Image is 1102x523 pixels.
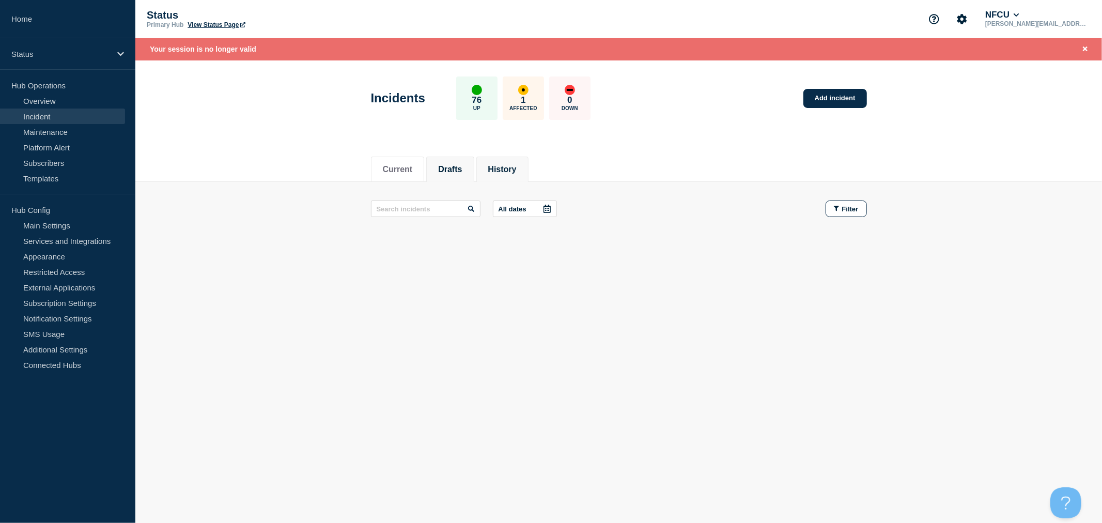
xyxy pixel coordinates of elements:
[371,201,480,217] input: Search incidents
[472,85,482,95] div: up
[438,165,462,174] button: Drafts
[147,9,353,21] p: Status
[842,205,859,213] span: Filter
[188,21,245,28] a: View Status Page
[147,21,183,28] p: Primary Hub
[473,105,480,111] p: Up
[383,165,413,174] button: Current
[951,8,973,30] button: Account settings
[521,95,525,105] p: 1
[923,8,945,30] button: Support
[1079,43,1092,55] button: Close banner
[567,95,572,105] p: 0
[983,10,1021,20] button: NFCU
[565,85,575,95] div: down
[499,205,526,213] p: All dates
[150,45,256,53] span: Your session is no longer valid
[803,89,867,108] a: Add incident
[493,201,557,217] button: All dates
[1050,487,1081,518] iframe: Help Scout Beacon - Open
[11,50,111,58] p: Status
[562,105,578,111] p: Down
[488,165,517,174] button: History
[509,105,537,111] p: Affected
[826,201,867,217] button: Filter
[983,20,1091,27] p: [PERSON_NAME][EMAIL_ADDRESS][DOMAIN_NAME]
[518,85,529,95] div: affected
[371,91,425,105] h1: Incidents
[472,95,482,105] p: 76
